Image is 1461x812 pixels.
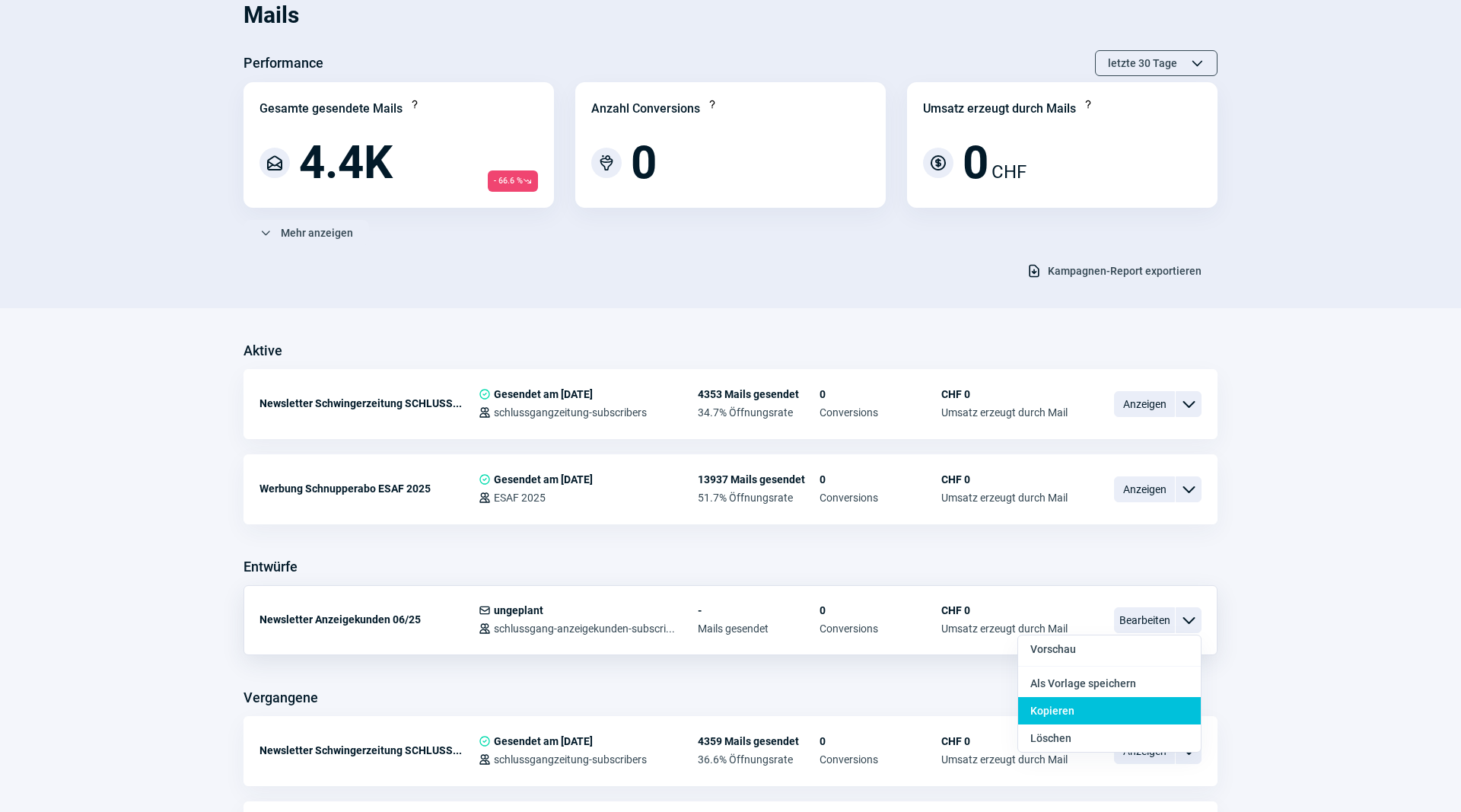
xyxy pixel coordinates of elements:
span: ungeplant [494,604,543,616]
h3: Aktive [243,339,282,363]
span: schlussgangzeitung-subscribers [494,406,647,419]
span: CHF 0 [941,735,1068,747]
span: Conversions [820,406,941,419]
span: Löschen [1030,732,1071,744]
span: Umsatz erzeugt durch Mail [941,406,1068,419]
span: ESAF 2025 [494,492,546,504]
span: CHF 0 [941,473,1068,486]
h3: Vergangene [243,686,318,710]
span: - [698,604,820,616]
span: Gesendet am [DATE] [494,473,593,486]
span: schlussgangzeitung-subscribers [494,753,647,766]
span: 4.4K [299,140,393,186]
span: 51.7% Öffnungsrate [698,492,820,504]
span: Conversions [820,492,941,504]
span: 0 [820,388,941,400]
span: 0 [820,604,941,616]
h3: Performance [243,51,323,75]
h3: Entwürfe [243,555,298,579]
span: Mehr anzeigen [281,221,353,245]
span: Als Vorlage speichern [1030,677,1136,689]
span: 36.6% Öffnungsrate [698,753,820,766]
span: CHF [992,158,1027,186]
div: Gesamte gesendete Mails [259,100,403,118]
button: Kampagnen-Report exportieren [1011,258,1217,284]
span: Anzeigen [1114,391,1175,417]
div: Werbung Schnupperabo ESAF 2025 [259,473,479,504]
span: 4359 Mails gesendet [698,735,820,747]
span: Umsatz erzeugt durch Mail [941,623,1068,635]
span: Vorschau [1030,643,1076,655]
span: 13937 Mails gesendet [698,473,820,486]
div: Newsletter Schwingerzeitung SCHLUSS... [259,388,479,419]
span: Gesendet am [DATE] [494,735,593,747]
div: Newsletter Anzeigekunden 06/25 [259,604,479,635]
div: Umsatz erzeugt durch Mails [923,100,1076,118]
div: Newsletter Schwingerzeitung SCHLUSS... [259,735,479,766]
span: CHF 0 [941,388,1068,400]
span: - 66.6 % [488,170,538,192]
span: Conversions [820,623,941,635]
span: Umsatz erzeugt durch Mail [941,492,1068,504]
span: schlussgang-anzeigekunden-subscri... [494,623,675,635]
span: Bearbeiten [1114,607,1175,633]
span: CHF 0 [941,604,1068,616]
span: 0 [820,473,941,486]
span: letzte 30 Tage [1108,51,1177,75]
button: Mehr anzeigen [243,220,369,246]
span: Kopieren [1030,705,1074,717]
span: 0 [963,140,988,186]
span: Mails gesendet [698,623,820,635]
span: 4353 Mails gesendet [698,388,820,400]
span: Anzeigen [1114,476,1175,502]
span: Umsatz erzeugt durch Mail [941,753,1068,766]
span: 34.7% Öffnungsrate [698,406,820,419]
span: Gesendet am [DATE] [494,388,593,400]
div: Anzahl Conversions [591,100,700,118]
span: 0 [820,735,941,747]
span: 0 [631,140,657,186]
span: Conversions [820,753,941,766]
span: Kampagnen-Report exportieren [1048,259,1202,283]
